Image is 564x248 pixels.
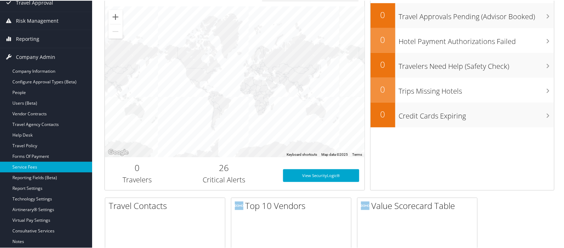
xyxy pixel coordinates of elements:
a: 0Credit Cards Expiring [371,102,554,127]
img: Google [107,147,130,156]
h2: 0 [371,108,395,120]
h3: Credit Cards Expiring [399,107,554,120]
h3: Critical Alerts [175,174,272,184]
h3: Travelers Need Help (Safety Check) [399,57,554,71]
a: 0Hotel Payment Authorizations Failed [371,27,554,52]
h2: Travel Contacts [109,199,225,211]
span: Map data ©2025 [322,152,348,156]
button: Keyboard shortcuts [287,151,317,156]
button: Zoom out [108,24,123,38]
h2: Top 10 Vendors [235,199,351,211]
a: 0Trips Missing Hotels [371,77,554,102]
a: 0Travelers Need Help (Safety Check) [371,52,554,77]
a: View SecurityLogic® [283,169,359,181]
h2: 0 [371,83,395,95]
a: Terms (opens in new tab) [352,152,362,156]
img: domo-logo.png [361,201,370,209]
h2: 0 [110,161,164,173]
span: Reporting [16,29,39,47]
h3: Hotel Payment Authorizations Failed [399,32,554,46]
button: Zoom in [108,9,123,23]
h2: 0 [371,58,395,70]
h2: 0 [371,33,395,45]
h2: Value Scorecard Table [361,199,477,211]
h3: Travel Approvals Pending (Advisor Booked) [399,7,554,21]
h2: 0 [371,8,395,20]
h3: Travelers [110,174,164,184]
span: Company Admin [16,48,55,65]
img: domo-logo.png [235,201,243,209]
h2: 26 [175,161,272,173]
h3: Trips Missing Hotels [399,82,554,95]
a: Open this area in Google Maps (opens a new window) [107,147,130,156]
a: 0Travel Approvals Pending (Advisor Booked) [371,2,554,27]
span: Risk Management [16,11,58,29]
